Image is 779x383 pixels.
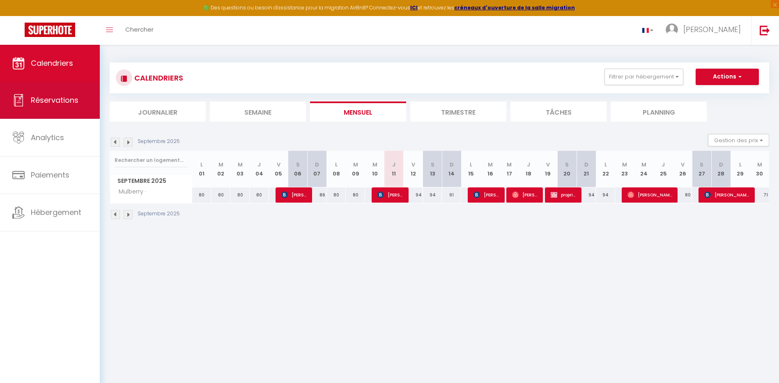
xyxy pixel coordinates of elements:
[308,187,327,203] div: 86
[708,134,769,146] button: Gestion des prix
[7,3,31,28] button: Ouvrir le widget de chat LiveChat
[565,161,569,168] abbr: S
[654,151,673,187] th: 25
[700,161,703,168] abbr: S
[488,161,493,168] abbr: M
[346,151,365,187] th: 09
[277,161,280,168] abbr: V
[138,138,180,145] p: Septembre 2025
[31,170,69,180] span: Paiements
[551,187,577,203] span: proprietaitre séjour
[335,161,338,168] abbr: L
[25,23,75,37] img: Super Booking
[115,153,187,168] input: Rechercher un logement...
[372,161,377,168] abbr: M
[512,187,538,203] span: [PERSON_NAME]
[119,16,160,45] a: Chercher
[696,69,759,85] button: Actions
[250,187,269,203] div: 80
[392,161,395,168] abbr: J
[604,69,683,85] button: Filtrer par hébergement
[662,161,665,168] abbr: J
[257,161,261,168] abbr: J
[507,161,512,168] abbr: M
[757,161,762,168] abbr: M
[377,187,403,203] span: [PERSON_NAME]
[470,161,472,168] abbr: L
[192,187,211,203] div: 80
[411,161,415,168] abbr: V
[660,16,751,45] a: ... [PERSON_NAME]
[450,161,454,168] abbr: D
[584,161,588,168] abbr: D
[404,151,423,187] th: 12
[384,151,404,187] th: 11
[404,187,423,203] div: 94
[31,58,73,68] span: Calendriers
[326,187,346,203] div: 80
[666,23,678,36] img: ...
[442,187,461,203] div: 91
[641,161,646,168] abbr: M
[622,161,627,168] abbr: M
[711,151,731,187] th: 28
[750,187,769,203] div: 71
[750,151,769,187] th: 30
[353,161,358,168] abbr: M
[577,187,596,203] div: 94
[611,102,707,122] li: Planning
[681,161,685,168] abbr: V
[704,187,749,203] span: [PERSON_NAME]
[211,151,230,187] th: 02
[110,175,192,187] span: Septembre 2025
[111,187,148,196] span: Mulberry ·
[442,151,461,187] th: 14
[308,151,327,187] th: 07
[110,102,206,122] li: Journalier
[519,151,538,187] th: 18
[326,151,346,187] th: 08
[596,151,615,187] th: 22
[627,187,673,203] span: [PERSON_NAME]
[527,161,530,168] abbr: J
[731,151,750,187] th: 29
[365,151,384,187] th: 10
[673,151,692,187] th: 26
[31,207,81,217] span: Hébergement
[500,151,519,187] th: 17
[230,151,250,187] th: 03
[310,102,406,122] li: Mensuel
[132,69,183,87] h3: CALENDRIERS
[634,151,654,187] th: 24
[281,187,307,203] span: [PERSON_NAME][DATE]
[719,161,723,168] abbr: D
[200,161,203,168] abbr: L
[31,95,78,105] span: Réservations
[473,187,499,203] span: [PERSON_NAME]
[546,161,550,168] abbr: V
[211,187,230,203] div: 80
[596,187,615,203] div: 94
[125,25,154,34] span: Chercher
[461,151,480,187] th: 15
[538,151,558,187] th: 19
[431,161,434,168] abbr: S
[410,4,418,11] a: ICI
[31,132,64,143] span: Analytics
[192,151,211,187] th: 01
[210,102,306,122] li: Semaine
[238,161,243,168] abbr: M
[315,161,319,168] abbr: D
[604,161,607,168] abbr: L
[230,187,250,203] div: 80
[454,4,575,11] a: créneaux d'ouverture de la salle migration
[760,25,770,35] img: logout
[423,151,442,187] th: 13
[423,187,442,203] div: 94
[577,151,596,187] th: 21
[739,161,742,168] abbr: L
[615,151,634,187] th: 23
[288,151,308,187] th: 06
